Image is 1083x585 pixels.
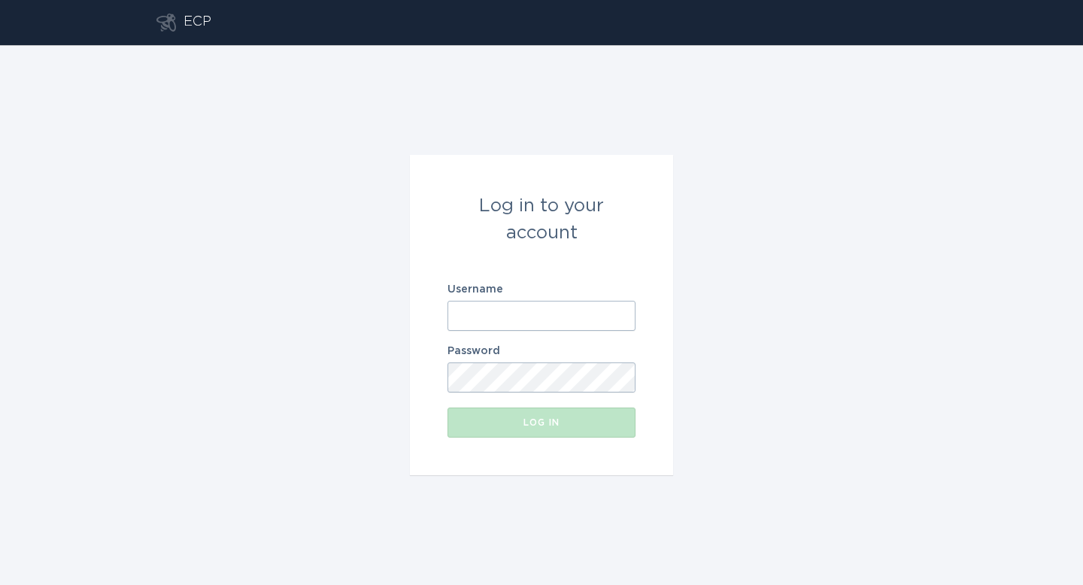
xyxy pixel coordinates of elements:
[447,192,636,247] div: Log in to your account
[184,14,211,32] div: ECP
[455,418,628,427] div: Log in
[447,346,636,356] label: Password
[447,408,636,438] button: Log in
[156,14,176,32] button: Go to dashboard
[447,284,636,295] label: Username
